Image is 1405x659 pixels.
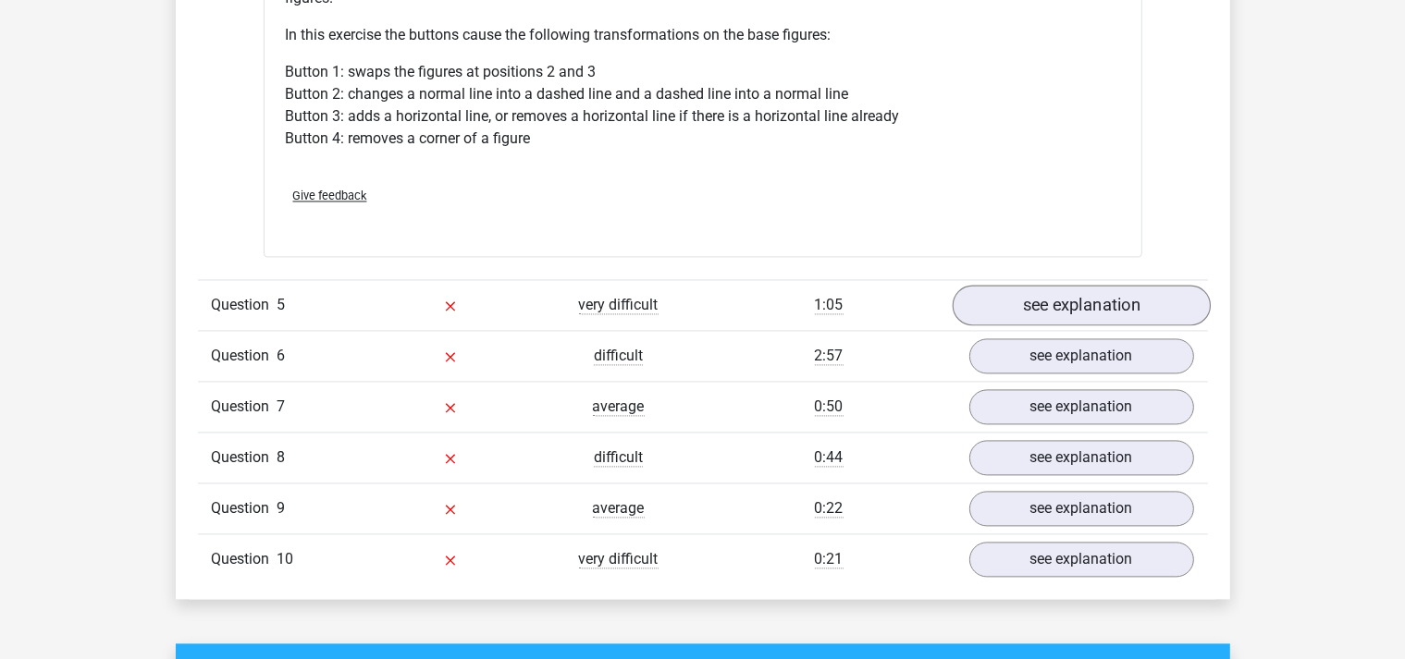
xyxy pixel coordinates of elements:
span: Question [212,548,277,570]
span: average [593,499,645,518]
span: 0:21 [815,550,844,568]
a: see explanation [969,491,1194,526]
span: 10 [277,550,294,567]
span: 6 [277,347,286,364]
span: 7 [277,397,286,415]
p: Button 1: swaps the figures at positions 2 and 3 Button 2: changes a normal line into a dashed li... [286,61,1120,150]
span: 9 [277,499,286,517]
a: see explanation [969,389,1194,424]
a: see explanation [969,542,1194,577]
a: see explanation [969,338,1194,373]
span: 0:50 [815,397,844,416]
span: difficult [594,448,643,467]
a: see explanation [969,440,1194,475]
span: 2:57 [815,347,844,365]
span: 5 [277,296,286,313]
span: Give feedback [293,189,367,202]
span: very difficult [579,550,659,568]
p: In this exercise the buttons cause the following transformations on the base figures: [286,24,1120,46]
a: see explanation [952,285,1210,325]
span: Question [212,345,277,367]
span: 0:44 [815,448,844,467]
span: average [593,397,645,416]
span: Question [212,446,277,469]
span: 8 [277,448,286,466]
span: 0:22 [815,499,844,518]
span: Question [212,497,277,519]
span: very difficult [579,296,659,314]
span: difficult [594,347,643,365]
span: Question [212,294,277,316]
span: Question [212,396,277,418]
span: 1:05 [815,296,844,314]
